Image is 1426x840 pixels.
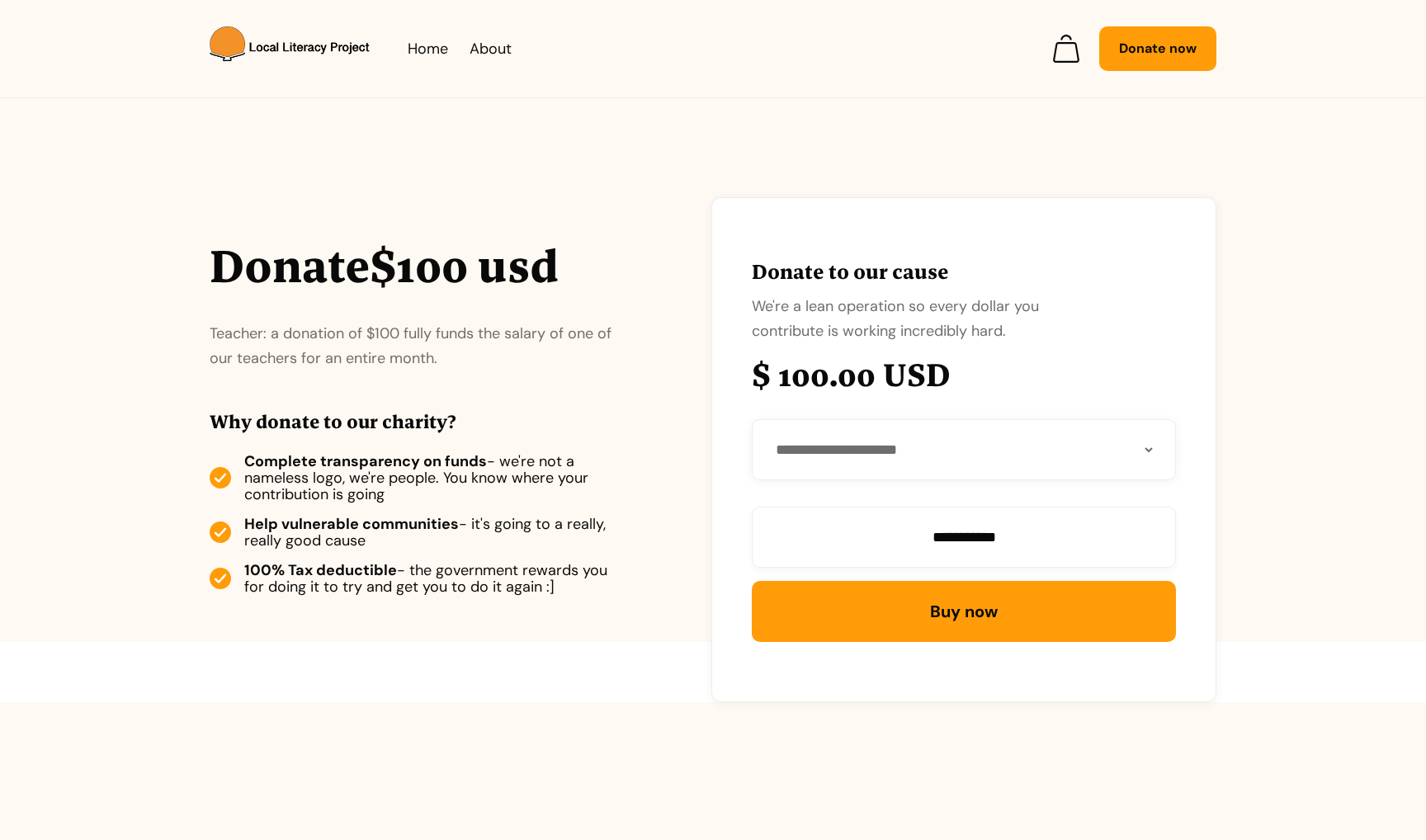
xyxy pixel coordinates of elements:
[752,581,1176,642] a: Buy now
[408,36,448,61] a: Home
[370,237,559,296] h1: $100 usd
[244,453,622,503] div: - we're not a nameless logo, we're people. You know where your contribution is going
[244,516,622,549] div: - it's going to a really, really good cause
[752,356,1176,393] div: $ 100.00 USD
[470,36,512,61] a: About
[244,514,459,534] strong: Help vulnerable communities
[210,237,370,296] div: Donate
[210,26,408,71] a: home
[752,294,1112,343] p: We're a lean operation so every dollar you contribute is working incredibly hard.
[1099,26,1216,71] a: Donate now
[244,451,487,471] strong: Complete transparency on funds
[210,304,622,370] p: Teacher: a donation of $100 fully funds the salary of one of our teachers for an entire month.
[752,257,1176,286] h3: Donate to our cause
[244,562,622,595] div: - the government rewards you for doing it to try and get you to do it again :]
[244,560,397,580] strong: 100% Tax deductible
[1053,35,1079,63] a: Open cart
[210,410,622,433] h2: Why donate to our charity?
